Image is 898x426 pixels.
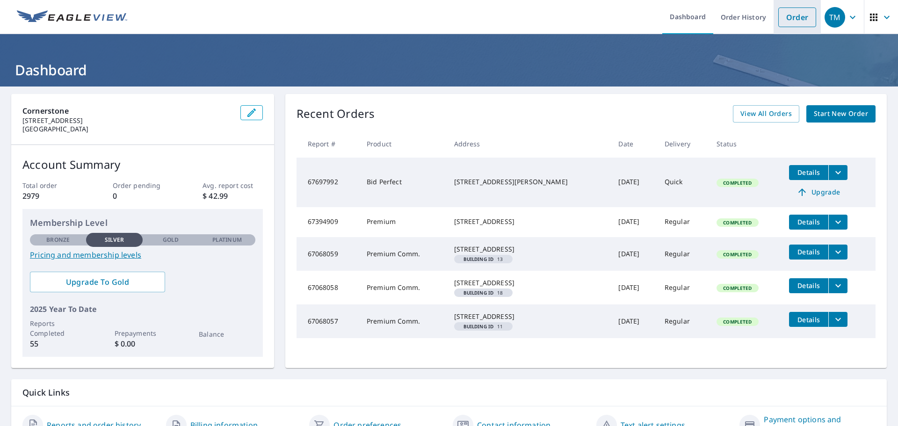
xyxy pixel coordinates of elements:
[113,190,173,202] p: 0
[212,236,242,244] p: Platinum
[795,281,823,290] span: Details
[297,207,359,237] td: 67394909
[611,207,657,237] td: [DATE]
[203,190,262,202] p: $ 42.99
[454,177,604,187] div: [STREET_ADDRESS][PERSON_NAME]
[611,158,657,207] td: [DATE]
[828,312,847,327] button: filesDropdownBtn-67068057
[30,249,255,260] a: Pricing and membership levels
[447,130,611,158] th: Address
[657,271,709,304] td: Regular
[789,245,828,260] button: detailsBtn-67068059
[795,168,823,177] span: Details
[789,215,828,230] button: detailsBtn-67394909
[454,312,604,321] div: [STREET_ADDRESS]
[22,190,82,202] p: 2979
[657,130,709,158] th: Delivery
[113,181,173,190] p: Order pending
[37,277,158,287] span: Upgrade To Gold
[657,207,709,237] td: Regular
[795,187,842,198] span: Upgrade
[22,125,233,133] p: [GEOGRAPHIC_DATA]
[30,272,165,292] a: Upgrade To Gold
[717,318,757,325] span: Completed
[657,304,709,338] td: Regular
[657,237,709,271] td: Regular
[17,10,127,24] img: EV Logo
[22,105,233,116] p: Cornerstone
[22,181,82,190] p: Total order
[463,257,494,261] em: Building ID
[297,105,375,123] p: Recent Orders
[454,278,604,288] div: [STREET_ADDRESS]
[657,158,709,207] td: Quick
[199,329,255,339] p: Balance
[463,324,494,329] em: Building ID
[458,290,509,295] span: 18
[825,7,845,28] div: TM
[297,304,359,338] td: 67068057
[789,165,828,180] button: detailsBtn-67697992
[828,278,847,293] button: filesDropdownBtn-67068058
[806,105,876,123] a: Start New Order
[30,303,255,315] p: 2025 Year To Date
[163,236,179,244] p: Gold
[458,257,509,261] span: 13
[458,324,509,329] span: 11
[22,116,233,125] p: [STREET_ADDRESS]
[795,247,823,256] span: Details
[828,245,847,260] button: filesDropdownBtn-67068059
[359,130,447,158] th: Product
[115,328,171,338] p: Prepayments
[297,237,359,271] td: 67068059
[611,271,657,304] td: [DATE]
[733,105,799,123] a: View All Orders
[717,251,757,258] span: Completed
[359,207,447,237] td: Premium
[795,217,823,226] span: Details
[297,158,359,207] td: 67697992
[795,315,823,324] span: Details
[115,338,171,349] p: $ 0.00
[789,278,828,293] button: detailsBtn-67068058
[359,304,447,338] td: Premium Comm.
[46,236,70,244] p: Bronze
[828,165,847,180] button: filesDropdownBtn-67697992
[30,217,255,229] p: Membership Level
[611,237,657,271] td: [DATE]
[203,181,262,190] p: Avg. report cost
[828,215,847,230] button: filesDropdownBtn-67394909
[30,338,86,349] p: 55
[717,285,757,291] span: Completed
[105,236,124,244] p: Silver
[611,130,657,158] th: Date
[717,180,757,186] span: Completed
[789,312,828,327] button: detailsBtn-67068057
[359,237,447,271] td: Premium Comm.
[22,156,263,173] p: Account Summary
[359,158,447,207] td: Bid Perfect
[297,130,359,158] th: Report #
[454,245,604,254] div: [STREET_ADDRESS]
[709,130,782,158] th: Status
[814,108,868,120] span: Start New Order
[297,271,359,304] td: 67068058
[454,217,604,226] div: [STREET_ADDRESS]
[740,108,792,120] span: View All Orders
[717,219,757,226] span: Completed
[11,60,887,79] h1: Dashboard
[778,7,816,27] a: Order
[30,318,86,338] p: Reports Completed
[611,304,657,338] td: [DATE]
[359,271,447,304] td: Premium Comm.
[789,185,847,200] a: Upgrade
[463,290,494,295] em: Building ID
[22,387,876,398] p: Quick Links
